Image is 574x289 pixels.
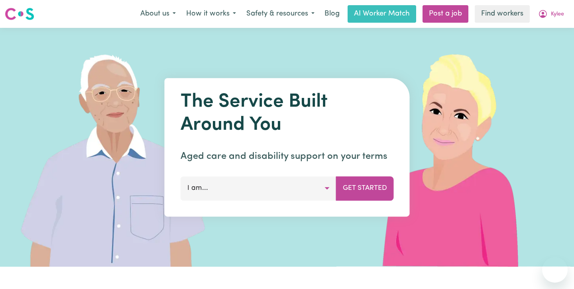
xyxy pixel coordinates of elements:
[336,176,394,200] button: Get Started
[181,6,241,22] button: How it works
[241,6,320,22] button: Safety & resources
[348,5,416,23] a: AI Worker Match
[5,7,34,21] img: Careseekers logo
[181,176,336,200] button: I am...
[542,257,568,283] iframe: Button to launch messaging window
[135,6,181,22] button: About us
[5,5,34,23] a: Careseekers logo
[533,6,569,22] button: My Account
[181,149,394,164] p: Aged care and disability support on your terms
[423,5,468,23] a: Post a job
[475,5,530,23] a: Find workers
[181,91,394,137] h1: The Service Built Around You
[551,10,564,19] span: Kylee
[320,5,344,23] a: Blog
